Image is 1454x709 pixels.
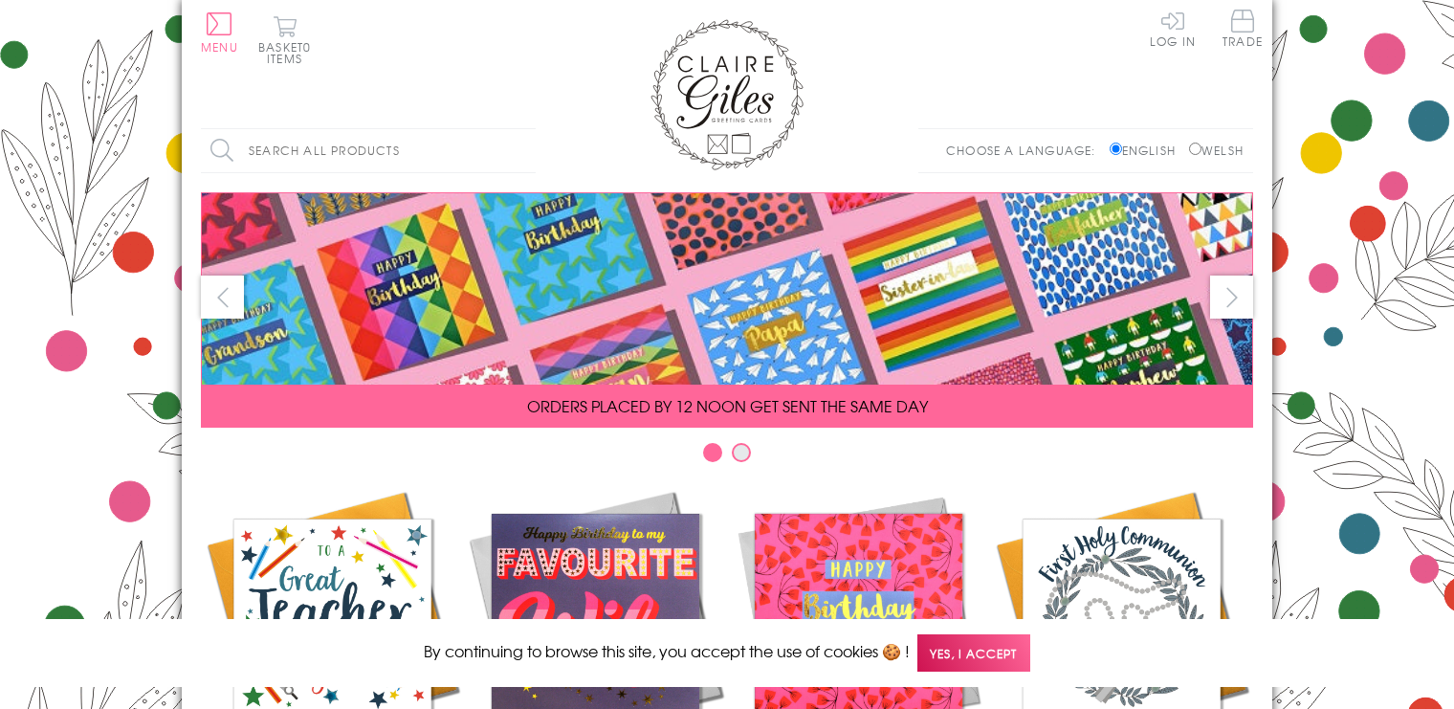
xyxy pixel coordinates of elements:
[267,38,311,67] span: 0 items
[1150,10,1196,47] a: Log In
[527,394,928,417] span: ORDERS PLACED BY 12 NOON GET SENT THE SAME DAY
[517,129,536,172] input: Search
[1110,142,1185,159] label: English
[703,443,722,462] button: Carousel Page 1 (Current Slide)
[1110,143,1122,155] input: English
[946,142,1106,159] p: Choose a language:
[917,634,1030,672] span: Yes, I accept
[1210,276,1253,319] button: next
[1189,142,1244,159] label: Welsh
[201,442,1253,472] div: Carousel Pagination
[201,38,238,55] span: Menu
[201,129,536,172] input: Search all products
[201,12,238,53] button: Menu
[1223,10,1263,47] span: Trade
[732,443,751,462] button: Carousel Page 2
[201,276,244,319] button: prev
[1189,143,1201,155] input: Welsh
[258,15,311,64] button: Basket0 items
[1223,10,1263,51] a: Trade
[650,19,804,170] img: Claire Giles Greetings Cards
